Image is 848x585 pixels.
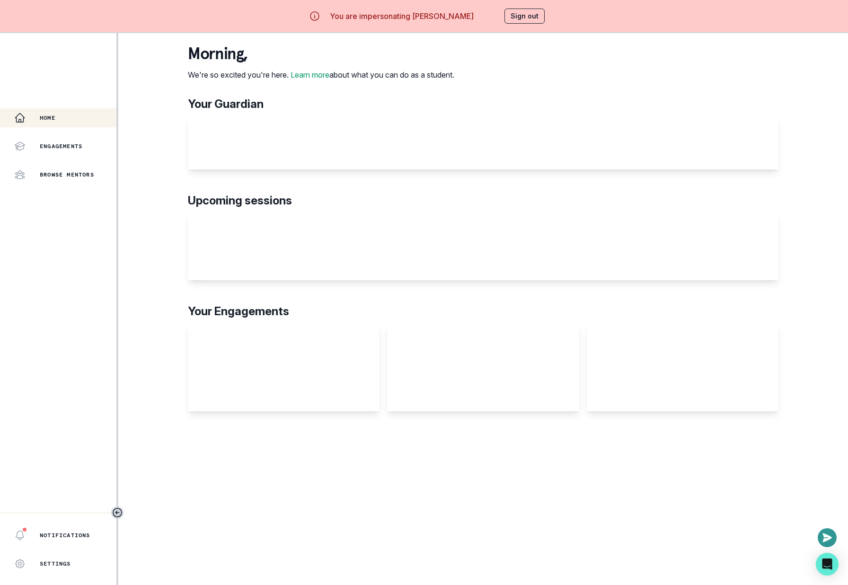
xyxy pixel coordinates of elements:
[40,532,90,539] p: Notifications
[330,10,474,22] p: You are impersonating [PERSON_NAME]
[188,44,454,63] p: morning ,
[188,69,454,80] p: We're so excited you're here. about what you can do as a student.
[291,70,329,80] a: Learn more
[40,142,82,150] p: Engagements
[188,303,778,320] p: Your Engagements
[111,506,124,519] button: Toggle sidebar
[504,9,545,24] button: Sign out
[188,192,778,209] p: Upcoming sessions
[40,560,71,567] p: Settings
[40,114,55,122] p: Home
[40,171,94,178] p: Browse Mentors
[188,96,778,113] p: Your Guardian
[818,528,837,547] button: Open or close messaging widget
[816,553,839,576] div: Open Intercom Messenger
